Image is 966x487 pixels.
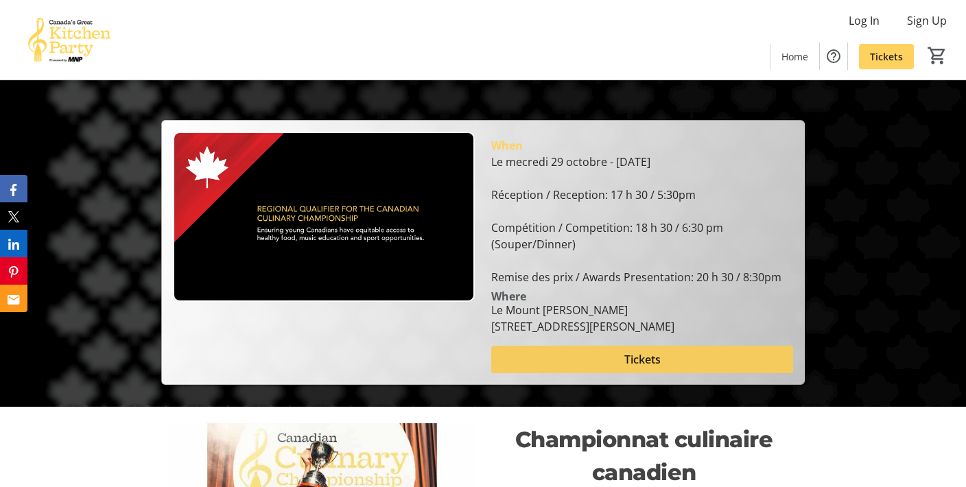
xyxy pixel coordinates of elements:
button: Log In [838,10,891,32]
a: Tickets [859,44,914,69]
span: Log In [849,12,880,29]
span: Sign Up [907,12,947,29]
div: Where [491,291,526,302]
span: Tickets [624,351,661,368]
div: Le Mount [PERSON_NAME] [491,302,674,318]
span: Home [781,49,808,64]
strong: Championnat culinaire canadien [515,426,773,486]
button: Sign Up [896,10,958,32]
span: Tickets [870,49,903,64]
img: Canada’s Great Kitchen Party's Logo [8,5,130,74]
a: Home [770,44,819,69]
img: Campaign CTA Media Photo [173,132,475,302]
div: Le mecredi 29 octobre - [DATE] Réception / Reception: 17 h 30 / 5:30pm Compétition / Competition:... [491,154,793,285]
div: [STREET_ADDRESS][PERSON_NAME] [491,318,674,335]
button: Cart [925,43,950,68]
div: When [491,137,523,154]
button: Help [820,43,847,70]
button: Tickets [491,346,793,373]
